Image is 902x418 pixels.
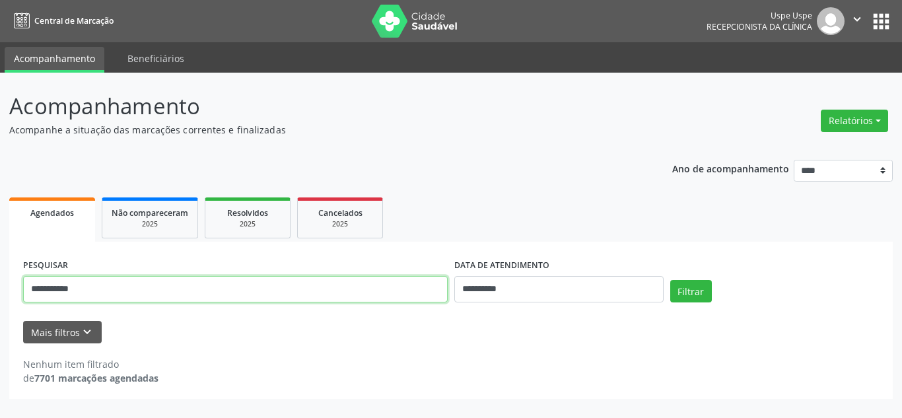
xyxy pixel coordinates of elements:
button: apps [870,10,893,33]
div: Uspe Uspe [707,10,812,21]
button: Relatórios [821,110,888,132]
img: img [817,7,845,35]
div: Nenhum item filtrado [23,357,158,371]
a: Beneficiários [118,47,193,70]
button: Filtrar [670,280,712,302]
span: Cancelados [318,207,363,219]
strong: 7701 marcações agendadas [34,372,158,384]
button:  [845,7,870,35]
a: Central de Marcação [9,10,114,32]
button: Mais filtroskeyboard_arrow_down [23,321,102,344]
span: Agendados [30,207,74,219]
div: 2025 [215,219,281,229]
label: DATA DE ATENDIMENTO [454,256,549,276]
div: de [23,371,158,385]
a: Acompanhamento [5,47,104,73]
span: Resolvidos [227,207,268,219]
p: Acompanhe a situação das marcações correntes e finalizadas [9,123,628,137]
div: 2025 [307,219,373,229]
span: Central de Marcação [34,15,114,26]
i: keyboard_arrow_down [80,325,94,339]
p: Acompanhamento [9,90,628,123]
span: Não compareceram [112,207,188,219]
i:  [850,12,864,26]
span: Recepcionista da clínica [707,21,812,32]
div: 2025 [112,219,188,229]
label: PESQUISAR [23,256,68,276]
p: Ano de acompanhamento [672,160,789,176]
